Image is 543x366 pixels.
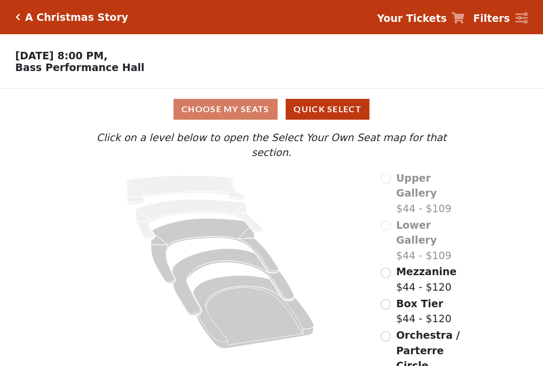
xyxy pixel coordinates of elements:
[396,296,452,326] label: $44 - $120
[396,298,443,309] span: Box Tier
[396,264,457,294] label: $44 - $120
[473,12,510,24] strong: Filters
[396,172,437,199] span: Upper Gallery
[396,219,437,246] span: Lower Gallery
[15,13,20,21] a: Click here to go back to filters
[75,130,467,160] p: Click on a level below to open the Select Your Own Seat map for that section.
[193,275,314,348] path: Orchestra / Parterre Circle - Seats Available: 145
[473,11,528,26] a: Filters
[396,217,468,263] label: $44 - $109
[377,11,465,26] a: Your Tickets
[377,12,447,24] strong: Your Tickets
[25,11,128,24] h5: A Christmas Story
[127,176,247,205] path: Upper Gallery - Seats Available: 0
[136,199,263,239] path: Lower Gallery - Seats Available: 0
[286,99,369,120] button: Quick Select
[396,170,468,216] label: $44 - $109
[396,266,457,277] span: Mezzanine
